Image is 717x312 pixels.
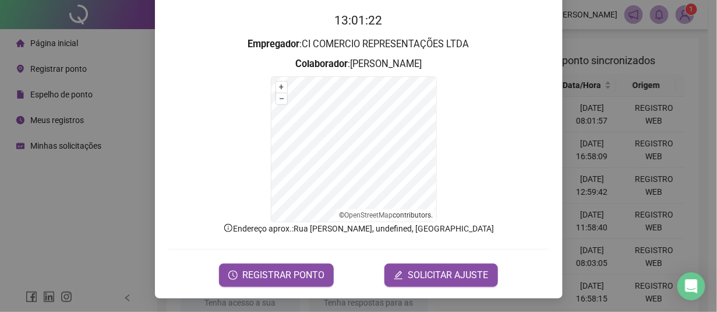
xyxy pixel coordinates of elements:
span: edit [394,271,403,280]
h3: : [PERSON_NAME] [169,57,549,72]
h3: : CI COMERCIO REPRESENTAÇÕES LTDA [169,37,549,52]
span: SOLICITAR AJUSTE [408,268,489,282]
span: info-circle [223,223,234,233]
button: – [276,93,287,104]
span: REGISTRAR PONTO [242,268,324,282]
strong: Colaborador [295,58,348,69]
a: OpenStreetMap [344,211,393,219]
time: 13:01:22 [335,13,383,27]
li: © contributors. [339,211,433,219]
button: editSOLICITAR AJUSTE [384,264,498,287]
span: clock-circle [228,271,238,280]
strong: Empregador [248,38,300,50]
button: REGISTRAR PONTO [219,264,334,287]
p: Endereço aprox. : Rua [PERSON_NAME], undefined, [GEOGRAPHIC_DATA] [169,222,549,235]
button: + [276,82,287,93]
div: Open Intercom Messenger [677,272,705,300]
